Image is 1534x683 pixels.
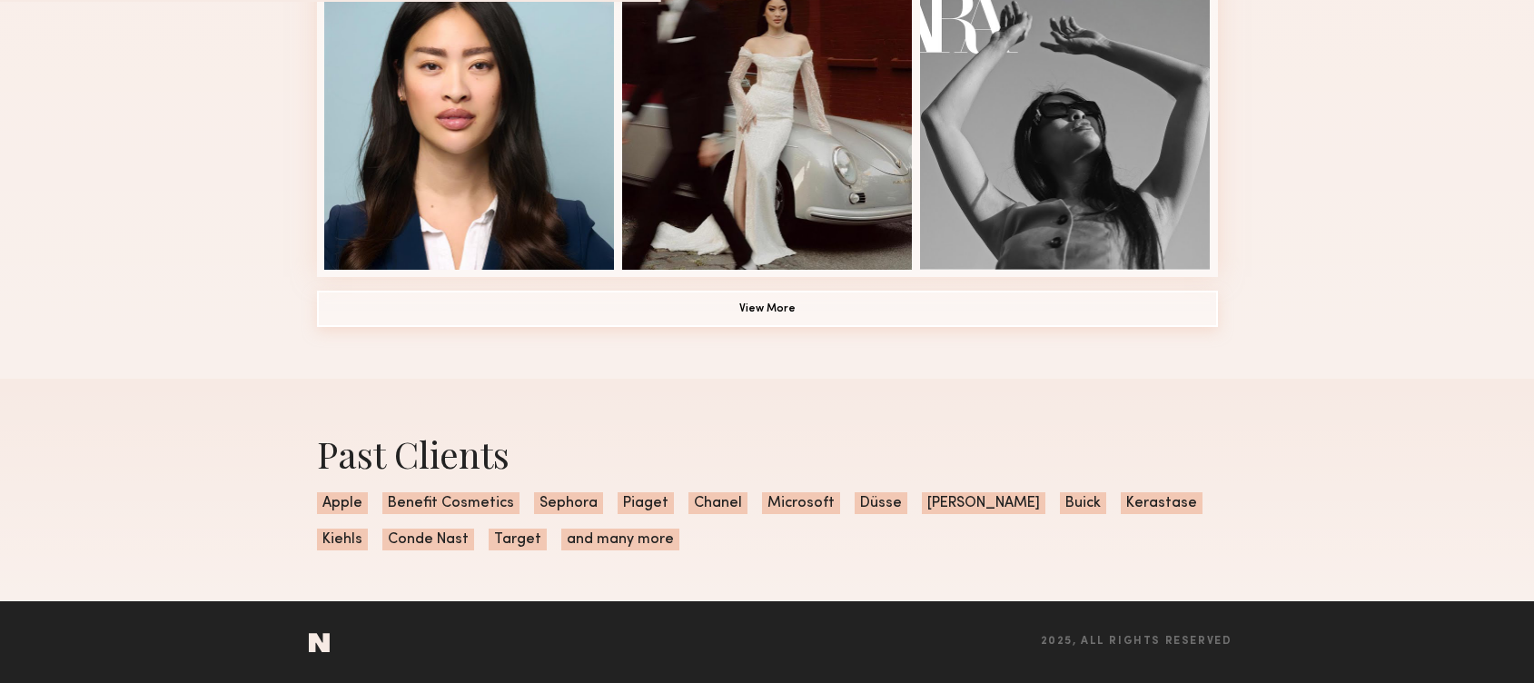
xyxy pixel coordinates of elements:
span: Piaget [618,492,674,514]
span: Target [489,529,547,550]
span: Benefit Cosmetics [382,492,520,514]
span: [PERSON_NAME] [922,492,1045,514]
span: and many more [561,529,679,550]
span: Microsoft [762,492,840,514]
span: Sephora [534,492,603,514]
span: Apple [317,492,368,514]
span: Kiehls [317,529,368,550]
span: 2025, all rights reserved [1041,636,1232,648]
span: Buick [1060,492,1106,514]
button: View More [317,291,1218,327]
div: Past Clients [317,430,1218,478]
span: Düsse [855,492,907,514]
span: Chanel [688,492,747,514]
span: Kerastase [1121,492,1202,514]
span: Conde Nast [382,529,474,550]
